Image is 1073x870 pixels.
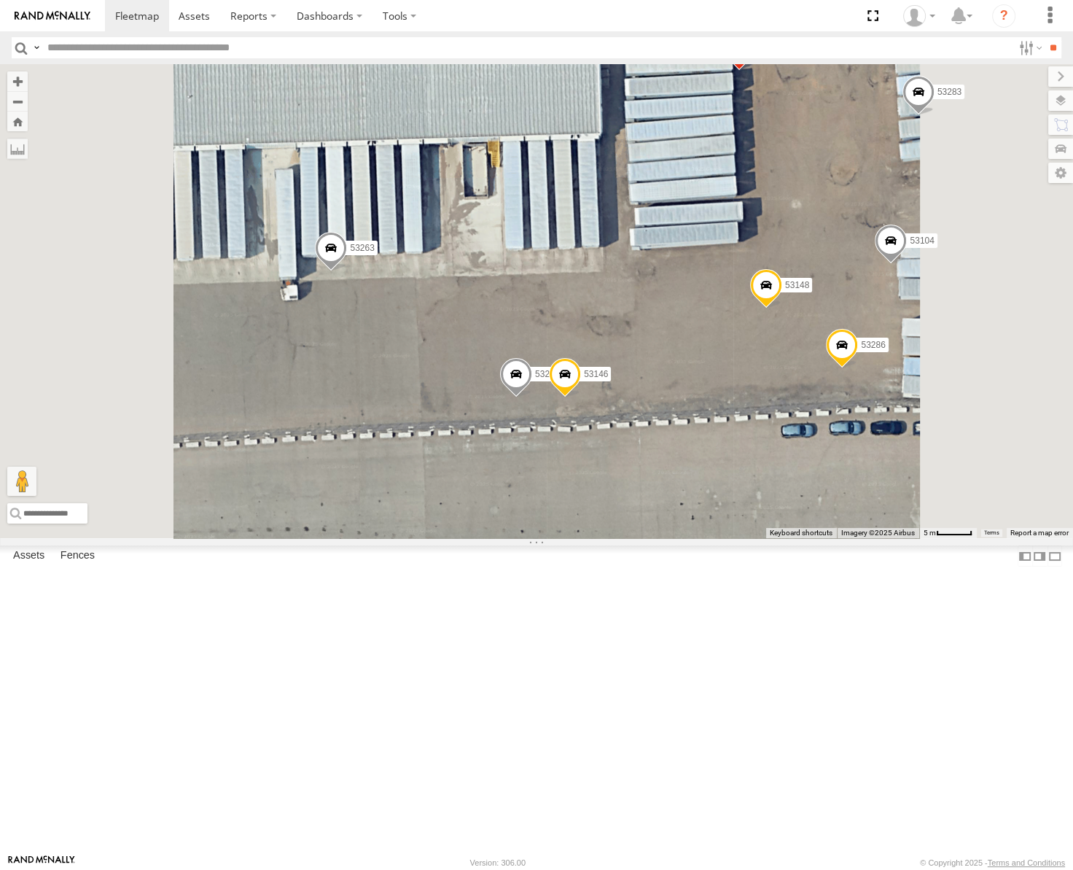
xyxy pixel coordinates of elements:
button: Keyboard shortcuts [770,528,832,538]
label: Search Query [31,37,42,58]
button: Zoom out [7,91,28,112]
span: 5 m [924,529,936,537]
label: Dock Summary Table to the Right [1032,545,1047,567]
div: Version: 306.00 [470,858,526,867]
label: Search Filter Options [1013,37,1045,58]
a: Report a map error [1010,529,1069,537]
button: Drag Pegman onto the map to open Street View [7,467,36,496]
label: Fences [53,546,102,567]
span: 53148 [785,280,809,290]
span: 53263 [350,243,374,253]
img: rand-logo.svg [15,11,90,21]
span: 53256 [535,370,559,380]
a: Terms [984,529,999,535]
label: Dock Summary Table to the Left [1018,545,1032,567]
span: 53146 [584,370,608,380]
div: © Copyright 2025 - [920,858,1065,867]
label: Hide Summary Table [1047,545,1062,567]
i: ? [992,4,1015,28]
span: Imagery ©2025 Airbus [841,529,915,537]
span: 53104 [910,236,934,246]
a: Visit our Website [8,855,75,870]
span: 53283 [937,87,961,97]
label: Measure [7,139,28,159]
label: Map Settings [1048,163,1073,183]
button: Zoom in [7,71,28,91]
span: 53286 [861,340,885,350]
div: Miky Transport [898,5,940,27]
button: Zoom Home [7,112,28,131]
label: Assets [6,546,52,567]
a: Terms and Conditions [988,858,1065,867]
button: Map Scale: 5 m per 46 pixels [919,528,977,538]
